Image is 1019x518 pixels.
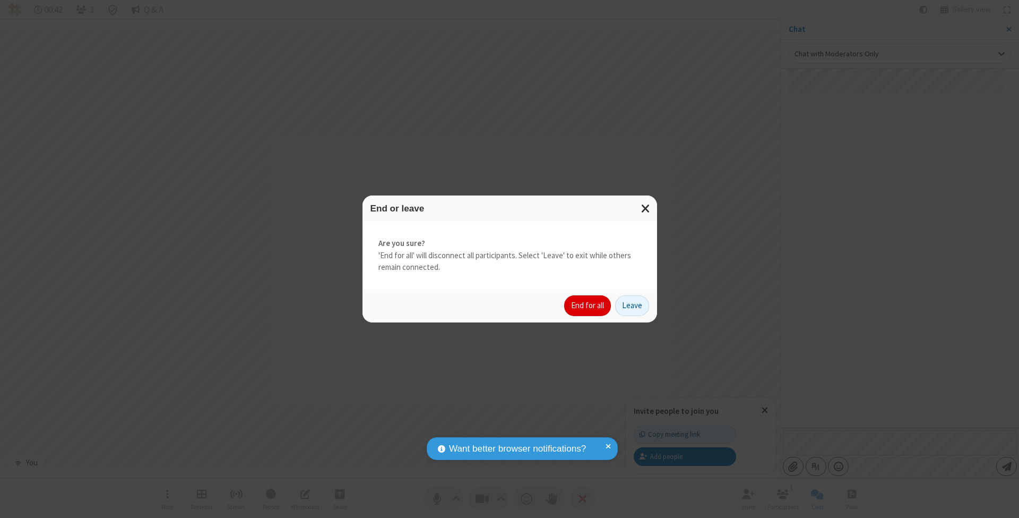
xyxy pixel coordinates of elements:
[635,196,657,222] button: Close modal
[378,237,641,250] strong: Are you sure?
[362,222,657,290] div: 'End for all' will disconnect all participants. Select 'Leave' to exit while others remain connec...
[615,295,649,317] button: Leave
[370,203,649,214] h3: End or leave
[564,295,611,317] button: End for all
[449,442,586,456] span: Want better browser notifications?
